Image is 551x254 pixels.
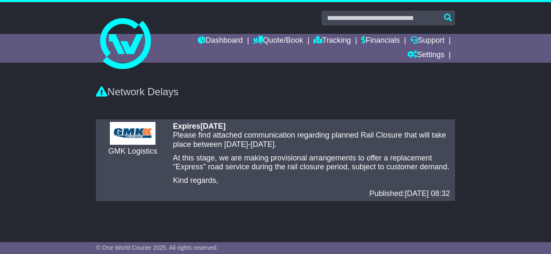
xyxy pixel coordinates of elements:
a: Quote/Book [253,34,303,48]
a: Support [410,34,445,48]
div: Expires [173,122,450,131]
a: Settings [407,48,445,63]
div: Network Delays [96,86,455,98]
p: Please find attached communication regarding planned Rail Closure that will take place between [D... [173,131,450,149]
span: [DATE] 08:32 [405,189,450,198]
div: GMK Logistics [101,147,164,156]
p: At this stage, we are making provisional arrangements to offer a replacement "Express" road servi... [173,154,450,172]
img: CarrierLogo [110,122,155,145]
a: Dashboard [198,34,243,48]
p: Kind regards, [173,176,450,185]
a: Tracking [314,34,351,48]
span: © One World Courier 2025. All rights reserved. [96,244,218,251]
span: [DATE] [200,122,226,130]
div: Published: [173,189,450,199]
a: Financials [361,34,400,48]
